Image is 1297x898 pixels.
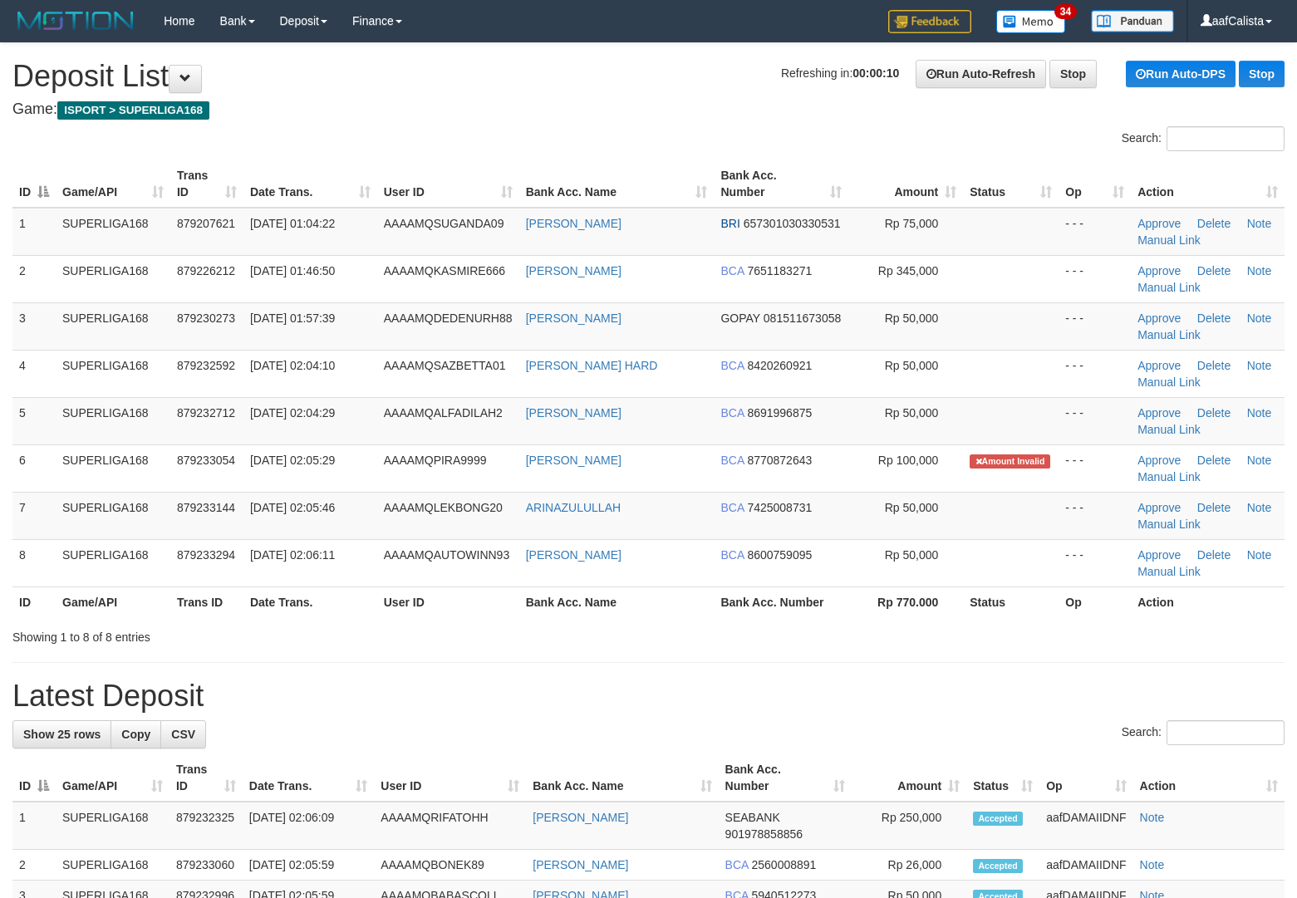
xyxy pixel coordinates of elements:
a: Delete [1197,264,1231,277]
a: Run Auto-DPS [1126,61,1236,87]
span: BCA [725,858,749,871]
a: [PERSON_NAME] [526,454,621,467]
a: Note [1247,312,1272,325]
a: Manual Link [1137,281,1201,294]
td: - - - [1059,492,1131,539]
span: Copy 7425008731 to clipboard [747,501,812,514]
span: [DATE] 01:57:39 [250,312,335,325]
span: Copy 657301030330531 to clipboard [744,217,841,230]
span: Refreshing in: [781,66,899,80]
td: 2 [12,255,56,302]
a: Show 25 rows [12,720,111,748]
span: 879226212 [177,264,235,277]
th: Date Trans. [243,586,377,617]
span: BCA [720,454,744,467]
th: Bank Acc. Number [714,586,848,617]
a: Approve [1137,312,1181,325]
td: SUPERLIGA168 [56,492,170,539]
label: Search: [1122,720,1285,745]
a: Manual Link [1137,565,1201,578]
a: [PERSON_NAME] HARD [526,359,658,372]
th: Game/API: activate to sort column ascending [56,160,170,208]
a: Stop [1049,60,1097,88]
a: Run Auto-Refresh [916,60,1046,88]
th: Amount: activate to sort column ascending [852,754,966,802]
span: ISPORT > SUPERLIGA168 [57,101,209,120]
td: 879233060 [169,850,243,881]
span: 879233054 [177,454,235,467]
th: User ID: activate to sort column ascending [374,754,526,802]
span: Amount is not matched [970,454,1049,469]
td: AAAAMQBONEK89 [374,850,526,881]
span: Copy 901978858856 to clipboard [725,827,803,841]
span: CSV [171,728,195,741]
a: Delete [1197,312,1231,325]
td: 5 [12,397,56,444]
td: [DATE] 02:05:59 [243,850,374,881]
span: Copy 2560008891 to clipboard [752,858,817,871]
td: SUPERLIGA168 [56,850,169,881]
img: Button%20Memo.svg [996,10,1066,33]
td: AAAAMQRIFATOHH [374,802,526,850]
a: Copy [111,720,161,748]
span: BCA [720,406,744,420]
td: [DATE] 02:06:09 [243,802,374,850]
td: SUPERLIGA168 [56,255,170,302]
a: Note [1247,548,1272,562]
span: BCA [720,501,744,514]
span: AAAAMQPIRA9999 [384,454,487,467]
span: Copy 081511673058 to clipboard [764,312,841,325]
a: Manual Link [1137,423,1201,436]
td: SUPERLIGA168 [56,802,169,850]
a: [PERSON_NAME] [526,406,621,420]
a: Note [1247,264,1272,277]
td: - - - [1059,444,1131,492]
label: Search: [1122,126,1285,151]
td: SUPERLIGA168 [56,302,170,350]
span: [DATE] 02:04:29 [250,406,335,420]
td: SUPERLIGA168 [56,208,170,256]
td: 879232325 [169,802,243,850]
th: Date Trans.: activate to sort column ascending [243,754,374,802]
a: Approve [1137,217,1181,230]
h1: Deposit List [12,60,1285,93]
th: Bank Acc. Name [519,586,715,617]
a: Delete [1197,406,1231,420]
input: Search: [1167,720,1285,745]
th: Trans ID: activate to sort column ascending [169,754,243,802]
td: 1 [12,802,56,850]
a: CSV [160,720,206,748]
span: BCA [720,548,744,562]
span: Copy [121,728,150,741]
th: Status: activate to sort column ascending [963,160,1059,208]
span: AAAAMQSAZBETTA01 [384,359,506,372]
span: AAAAMQSUGANDA09 [384,217,504,230]
span: Copy 8691996875 to clipboard [747,406,812,420]
th: Rp 770.000 [848,586,963,617]
th: Op [1059,586,1131,617]
td: 2 [12,850,56,881]
td: SUPERLIGA168 [56,350,170,397]
th: User ID [377,586,519,617]
a: Note [1247,359,1272,372]
span: AAAAMQKASMIRE666 [384,264,505,277]
span: 879233144 [177,501,235,514]
td: 4 [12,350,56,397]
span: AAAAMQDEDENURH88 [384,312,513,325]
span: Copy 8770872643 to clipboard [747,454,812,467]
a: [PERSON_NAME] [533,811,628,824]
img: panduan.png [1091,10,1174,32]
td: 7 [12,492,56,539]
span: 879232712 [177,406,235,420]
a: Delete [1197,454,1231,467]
a: [PERSON_NAME] [526,548,621,562]
span: 879230273 [177,312,235,325]
th: Bank Acc. Name: activate to sort column ascending [519,160,715,208]
a: Approve [1137,406,1181,420]
th: Bank Acc. Number: activate to sort column ascending [714,160,848,208]
a: Note [1247,501,1272,514]
td: - - - [1059,350,1131,397]
span: Rp 75,000 [885,217,939,230]
td: 3 [12,302,56,350]
th: Action: activate to sort column ascending [1133,754,1285,802]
